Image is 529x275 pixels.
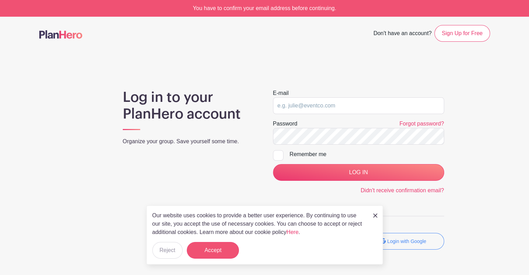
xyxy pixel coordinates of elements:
[39,30,82,39] img: logo-507f7623f17ff9eddc593b1ce0a138ce2505c220e1c5a4e2b4648c50719b7d32.svg
[399,121,444,127] a: Forgot password?
[373,213,377,218] img: close_button-5f87c8562297e5c2d7936805f587ecaba9071eb48480494691a3f1689db116b3.svg
[152,211,366,236] p: Our website uses cookies to provide a better user experience. By continuing to use our site, you ...
[123,137,256,146] p: Organize your group. Save yourself some time.
[273,120,297,128] label: Password
[123,89,256,122] h1: Log in to your PlanHero account
[373,26,432,42] span: Don't have an account?
[273,89,289,97] label: E-mail
[361,187,444,193] a: Didn't receive confirmation email?
[387,238,426,244] small: Login with Google
[187,242,239,259] button: Accept
[273,97,444,114] input: e.g. julie@eventco.com
[363,233,444,250] button: Login with Google
[152,242,183,259] button: Reject
[290,150,444,159] div: Remember me
[287,229,299,235] a: Here
[273,164,444,181] input: LOG IN
[434,25,490,42] a: Sign Up for Free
